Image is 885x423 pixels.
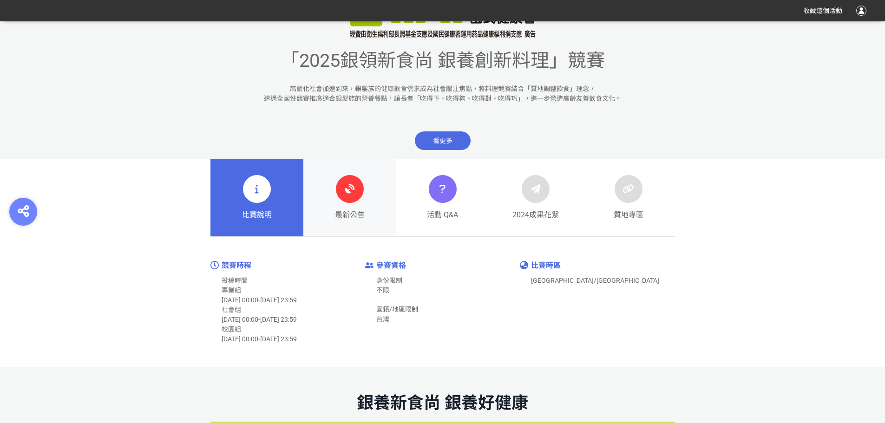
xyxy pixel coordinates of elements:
[260,316,297,323] span: [DATE] 23:59
[258,296,260,304] span: -
[531,261,561,270] span: 比賽時區
[357,393,528,413] strong: 銀養新食尚 銀養好健康
[222,277,248,284] span: 投稿時間
[376,306,418,313] span: 國籍/地區限制
[222,335,258,343] span: [DATE] 00:00
[281,50,605,72] span: 「2025銀領新食尚 銀養創新料理」競賽
[242,209,272,221] span: 比賽說明
[803,7,842,14] span: 收藏這個活動
[222,286,241,294] span: 專業組
[260,335,297,343] span: [DATE] 23:59
[222,306,241,313] span: 社會組
[222,316,258,323] span: [DATE] 00:00
[415,131,471,150] span: 看更多
[376,315,389,323] span: 台灣
[222,296,258,304] span: [DATE] 00:00
[260,296,297,304] span: [DATE] 23:59
[210,159,303,236] a: 比賽說明
[376,277,402,284] span: 身份限制
[365,262,374,268] img: icon-enter-limit.61bcfae.png
[582,159,675,236] a: 質地專區
[335,209,365,221] span: 最新公告
[489,159,582,236] a: 2024成果花絮
[376,261,406,270] span: 參賽資格
[210,261,219,269] img: icon-time.04e13fc.png
[614,209,643,221] span: 質地專區
[520,261,528,269] img: icon-timezone.9e564b4.png
[396,159,489,236] a: 活動 Q&A
[222,261,251,270] span: 競賽時程
[303,159,396,236] a: 最新公告
[512,209,559,221] span: 2024成果花絮
[376,286,389,294] span: 不限
[281,63,605,68] a: 「2025銀領新食尚 銀養創新料理」競賽
[258,335,260,343] span: -
[531,277,659,284] span: [GEOGRAPHIC_DATA]/[GEOGRAPHIC_DATA]
[427,209,458,221] span: 活動 Q&A
[258,316,260,323] span: -
[222,325,241,333] span: 校園組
